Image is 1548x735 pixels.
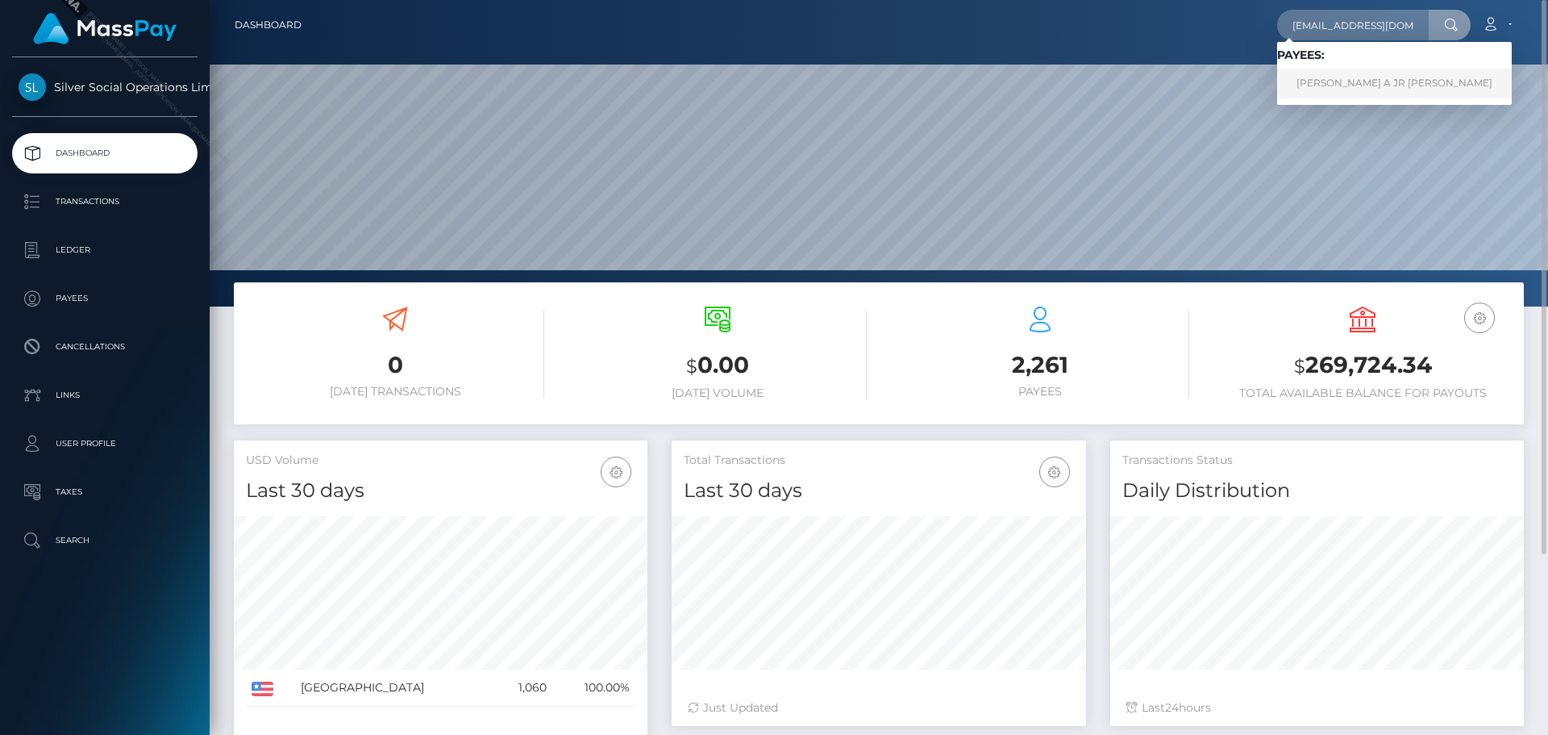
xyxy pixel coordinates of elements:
a: Cancellations [12,327,198,367]
a: Payees [12,278,198,319]
a: Ledger [12,230,198,270]
td: 100.00% [552,670,635,707]
a: Search [12,520,198,561]
p: Cancellations [19,335,191,359]
img: US.png [252,682,273,696]
h5: USD Volume [246,453,635,469]
input: Search... [1277,10,1429,40]
p: Links [19,383,191,407]
a: Taxes [12,472,198,512]
p: Search [19,528,191,553]
td: 1,060 [493,670,551,707]
a: Dashboard [235,8,302,42]
a: [PERSON_NAME] A JR [PERSON_NAME] [1277,69,1512,98]
p: User Profile [19,432,191,456]
h6: Payees [891,385,1189,399]
p: Transactions [19,190,191,214]
p: Payees [19,286,191,311]
a: User Profile [12,424,198,464]
a: Dashboard [12,133,198,173]
h5: Transactions Status [1122,453,1512,469]
p: Dashboard [19,141,191,165]
h6: [DATE] Transactions [246,385,544,399]
small: $ [1294,355,1305,378]
p: Taxes [19,480,191,504]
h3: 269,724.34 [1213,349,1512,382]
a: Links [12,375,198,416]
h4: Last 30 days [684,477,1073,505]
h6: [DATE] Volume [568,386,867,400]
h4: Last 30 days [246,477,635,505]
span: Silver Social Operations Limited [12,80,198,94]
td: [GEOGRAPHIC_DATA] [295,670,494,707]
h5: Total Transactions [684,453,1073,469]
a: Transactions [12,182,198,222]
img: Silver Social Operations Limited [19,73,46,101]
h6: Total Available Balance for Payouts [1213,386,1512,400]
div: Just Updated [688,700,1069,716]
span: 24 [1165,700,1179,715]
div: Last hours [1126,700,1508,716]
img: MassPay Logo [33,13,177,44]
h4: Daily Distribution [1122,477,1512,505]
h6: Payees: [1277,48,1512,62]
h3: 0.00 [568,349,867,382]
h3: 0 [246,349,544,381]
small: $ [686,355,697,378]
h3: 2,261 [891,349,1189,381]
p: Ledger [19,238,191,262]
